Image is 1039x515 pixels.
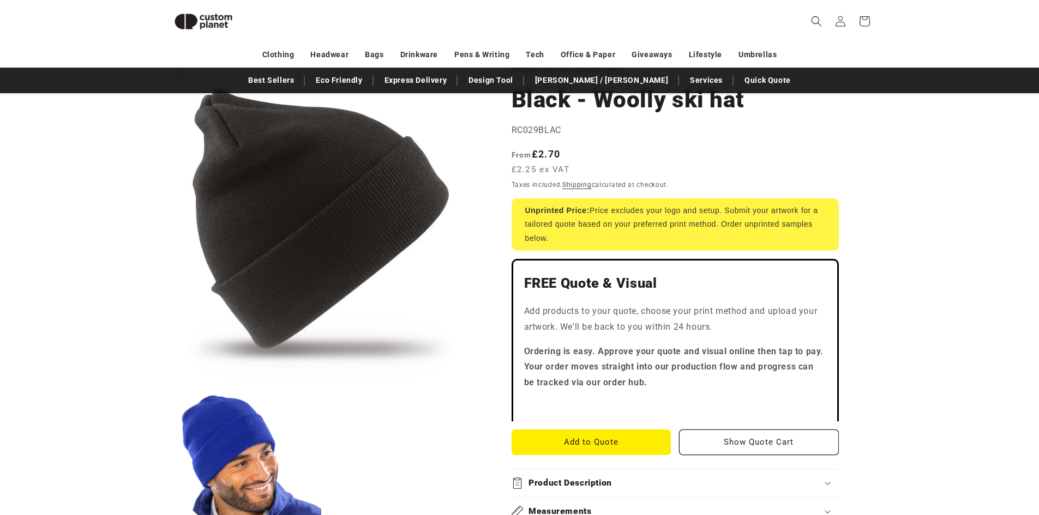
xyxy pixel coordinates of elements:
a: Office & Paper [561,45,615,64]
button: Show Quote Cart [679,429,839,455]
span: From [512,150,532,159]
img: Custom Planet [165,4,242,39]
span: £2.25 ex VAT [512,163,570,176]
a: Design Tool [463,71,519,90]
button: Add to Quote [512,429,671,455]
div: Price excludes your logo and setup. Submit your artwork for a tailored quote based on your prefer... [512,198,839,251]
a: Lifestyle [689,45,722,64]
a: Eco Friendly [310,71,368,90]
a: Express Delivery [379,71,453,90]
h2: Product Description [528,477,612,489]
a: Quick Quote [739,71,796,90]
h1: Black - Woolly ski hat [512,85,839,114]
a: Giveaways [632,45,672,64]
a: Shipping [562,181,592,189]
strong: Ordering is easy. Approve your quote and visual online then tap to pay. Your order moves straight... [524,346,824,388]
h2: FREE Quote & Visual [524,275,826,292]
a: Umbrellas [738,45,777,64]
summary: Product Description [512,469,839,497]
a: [PERSON_NAME] / [PERSON_NAME] [530,71,674,90]
iframe: Customer reviews powered by Trustpilot [524,399,826,410]
a: Headwear [310,45,349,64]
span: RC029BLAC [512,125,561,135]
strong: Unprinted Price: [525,206,590,215]
summary: Search [804,9,828,33]
a: Drinkware [400,45,438,64]
a: Pens & Writing [454,45,509,64]
p: Add products to your quote, choose your print method and upload your artwork. We'll be back to yo... [524,304,826,335]
strong: £2.70 [512,148,561,160]
a: Tech [526,45,544,64]
iframe: Chat Widget [857,397,1039,515]
a: Bags [365,45,383,64]
a: Services [684,71,728,90]
a: Clothing [262,45,295,64]
a: Best Sellers [243,71,299,90]
div: Taxes included. calculated at checkout. [512,179,839,190]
